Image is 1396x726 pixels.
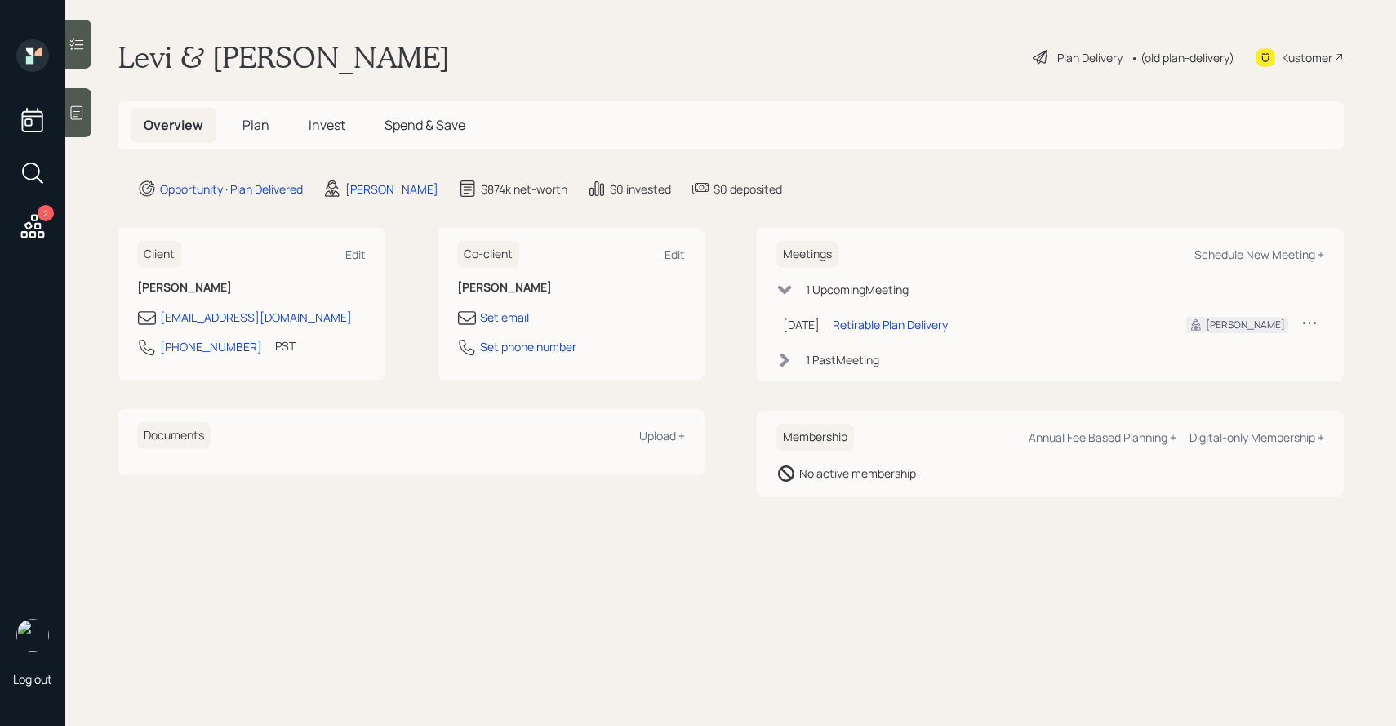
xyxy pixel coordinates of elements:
div: PST [275,337,296,354]
div: [PHONE_NUMBER] [160,338,262,355]
div: $0 invested [610,180,671,198]
h6: Client [137,241,181,268]
div: [DATE] [783,316,820,333]
div: Log out [13,671,52,687]
h6: [PERSON_NAME] [457,281,686,295]
img: sami-boghos-headshot.png [16,619,49,652]
h6: Meetings [776,241,838,268]
div: Retirable Plan Delivery [833,316,948,333]
span: Overview [144,116,203,134]
h6: Membership [776,424,854,451]
span: Spend & Save [385,116,465,134]
div: Upload + [639,428,685,443]
div: Set phone number [480,338,576,355]
div: Digital-only Membership + [1189,430,1324,445]
span: Invest [309,116,345,134]
div: Annual Fee Based Planning + [1029,430,1176,445]
div: No active membership [799,465,916,482]
div: Set email [480,309,529,326]
h1: Levi & [PERSON_NAME] [118,39,450,75]
span: Plan [242,116,269,134]
div: [PERSON_NAME] [345,180,438,198]
h6: [PERSON_NAME] [137,281,366,295]
div: [PERSON_NAME] [1206,318,1285,332]
div: 1 Upcoming Meeting [806,281,909,298]
div: [EMAIL_ADDRESS][DOMAIN_NAME] [160,309,352,326]
div: Edit [345,247,366,262]
div: Plan Delivery [1057,49,1123,66]
div: Opportunity · Plan Delivered [160,180,303,198]
div: Schedule New Meeting + [1194,247,1324,262]
div: Edit [665,247,685,262]
div: $0 deposited [714,180,782,198]
div: 1 Past Meeting [806,351,879,368]
div: Kustomer [1282,49,1332,66]
div: • (old plan-delivery) [1131,49,1234,66]
div: 2 [38,205,54,221]
h6: Documents [137,422,211,449]
div: $874k net-worth [481,180,567,198]
h6: Co-client [457,241,519,268]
